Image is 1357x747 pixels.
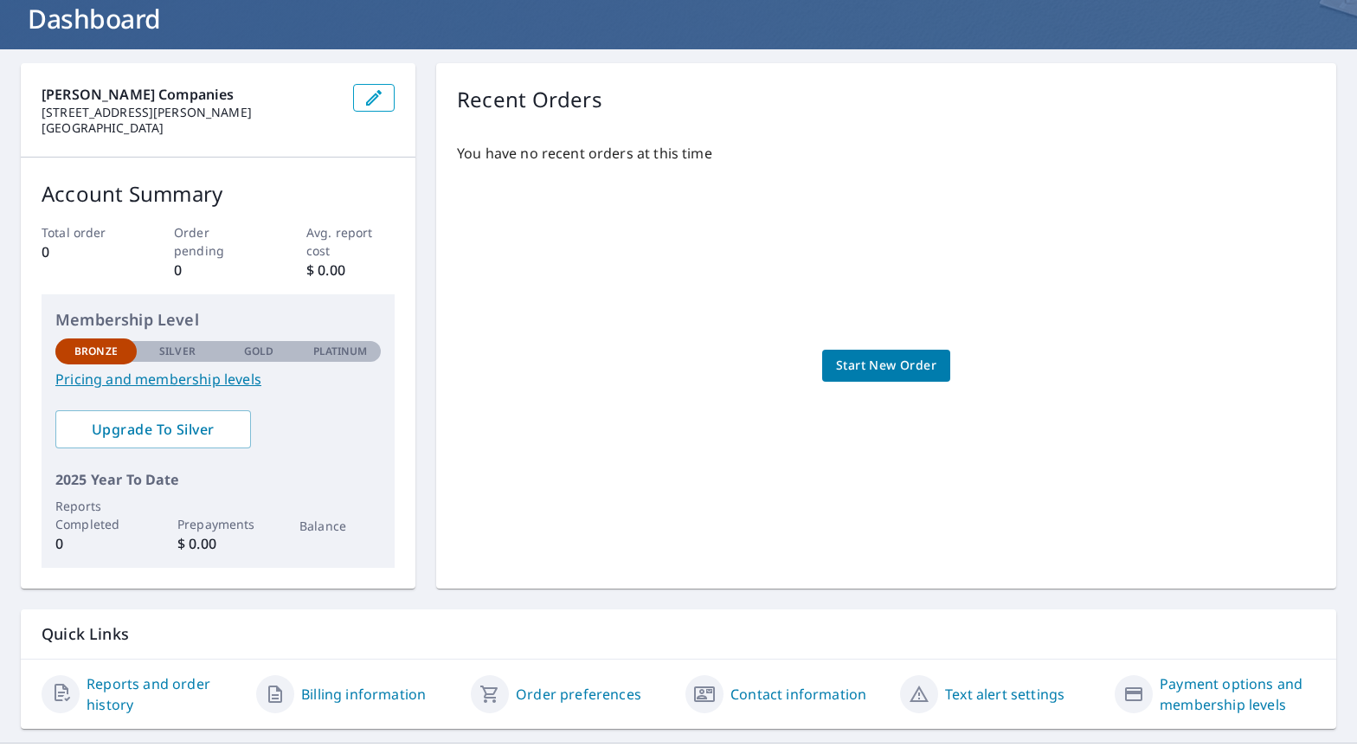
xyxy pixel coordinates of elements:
[42,241,130,262] p: 0
[42,623,1315,645] p: Quick Links
[730,684,866,705] a: Contact information
[69,420,237,439] span: Upgrade To Silver
[177,515,259,533] p: Prepayments
[174,223,262,260] p: Order pending
[55,469,381,490] p: 2025 Year To Date
[21,1,1336,36] h1: Dashboard
[42,84,339,105] p: [PERSON_NAME] Companies
[42,223,130,241] p: Total order
[822,350,950,382] a: Start New Order
[945,684,1064,705] a: Text alert settings
[87,673,242,715] a: Reports and order history
[457,143,1315,164] p: You have no recent orders at this time
[42,178,395,209] p: Account Summary
[74,344,118,359] p: Bronze
[159,344,196,359] p: Silver
[457,84,602,115] p: Recent Orders
[313,344,368,359] p: Platinum
[55,533,137,554] p: 0
[516,684,641,705] a: Order preferences
[306,260,395,280] p: $ 0.00
[55,308,381,332] p: Membership Level
[244,344,273,359] p: Gold
[1160,673,1315,715] a: Payment options and membership levels
[836,355,936,377] span: Start New Order
[55,497,137,533] p: Reports Completed
[42,120,339,136] p: [GEOGRAPHIC_DATA]
[301,684,426,705] a: Billing information
[55,410,251,448] a: Upgrade To Silver
[55,369,381,390] a: Pricing and membership levels
[306,223,395,260] p: Avg. report cost
[42,105,339,120] p: [STREET_ADDRESS][PERSON_NAME]
[299,517,381,535] p: Balance
[177,533,259,554] p: $ 0.00
[174,260,262,280] p: 0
